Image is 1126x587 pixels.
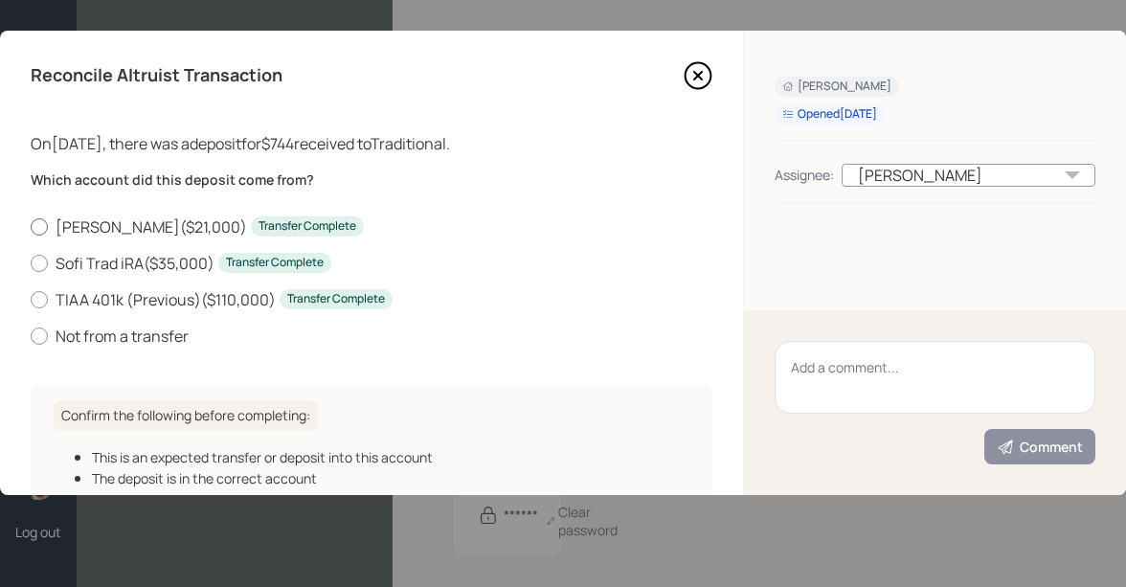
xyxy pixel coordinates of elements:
[775,165,834,185] div: Assignee:
[782,106,877,123] div: Opened [DATE]
[31,216,712,237] label: [PERSON_NAME] ( $21,000 )
[92,447,689,467] div: This is an expected transfer or deposit into this account
[31,132,712,155] div: On [DATE] , there was a deposit for $744 received to Traditional .
[842,164,1095,187] div: [PERSON_NAME]
[259,218,356,235] div: Transfer Complete
[984,429,1095,464] button: Comment
[226,255,324,271] div: Transfer Complete
[31,65,282,86] h4: Reconcile Altruist Transaction
[287,291,385,307] div: Transfer Complete
[31,253,712,274] label: Sofi Trad iRA ( $35,000 )
[31,289,712,310] label: TIAA 401k (Previous) ( $110,000 )
[31,170,712,190] label: Which account did this deposit come from?
[31,326,712,347] label: Not from a transfer
[782,79,891,95] div: [PERSON_NAME]
[92,468,689,488] div: The deposit is in the correct account
[997,438,1083,457] div: Comment
[54,400,318,432] h6: Confirm the following before completing:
